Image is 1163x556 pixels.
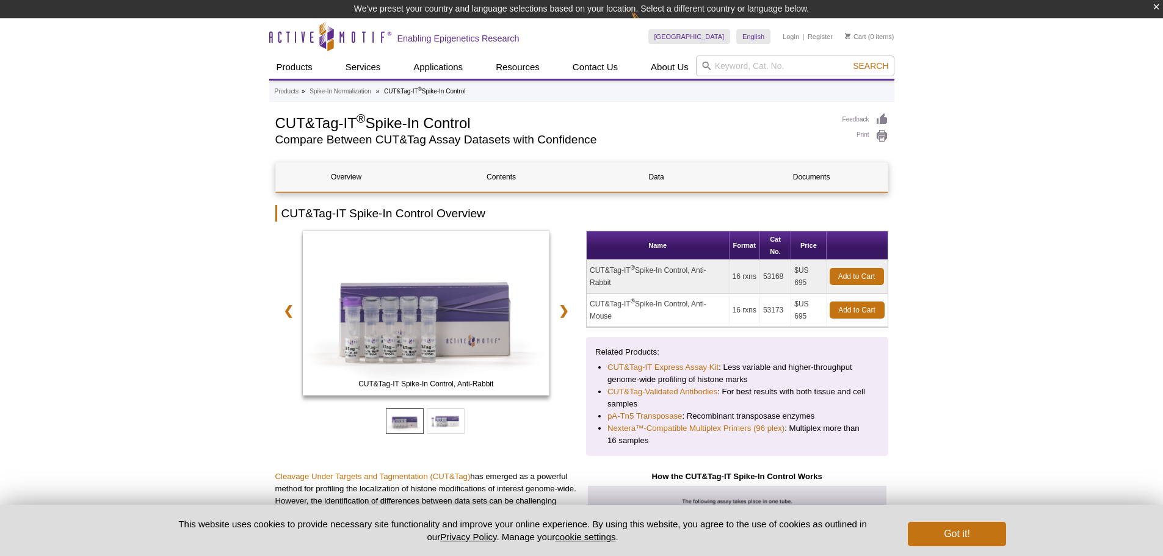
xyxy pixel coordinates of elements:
[760,294,791,327] td: 53173
[431,162,572,192] a: Contents
[830,268,884,285] a: Add to Cart
[842,113,888,126] a: Feedback
[730,294,760,327] td: 16 rxns
[488,56,547,79] a: Resources
[760,260,791,294] td: 53168
[551,297,577,325] a: ❯
[791,231,826,260] th: Price
[842,129,888,143] a: Print
[418,86,422,92] sup: ®
[845,29,894,44] li: (0 items)
[607,386,717,398] a: CUT&Tag-Validated Antibodies
[607,422,784,435] a: Nextera™-Compatible Multiplex Primers (96 plex)
[587,231,730,260] th: Name
[736,29,770,44] a: English
[384,88,465,95] li: CUT&Tag-IT Spike-In Control
[648,29,731,44] a: [GEOGRAPHIC_DATA]
[303,231,550,395] img: CUT&Tag-IT Spike-In Control, Anti-Rabbit
[783,32,799,41] a: Login
[586,162,727,192] a: Data
[607,361,719,374] a: CUT&Tag-IT Express Assay Kit
[607,361,867,386] li: : Less variable and higher-throughput genome-wide profiling of histone marks
[631,298,635,305] sup: ®
[303,231,550,399] a: CUT&Tag-IT Spike-In Control, Anti-Mouse
[631,9,663,38] img: Change Here
[607,422,867,447] li: : Multiplex more than 16 samples
[275,472,471,481] a: Cleavage Under Targets and Tagmentation (CUT&Tag)
[830,301,885,319] a: Add to Cart
[849,60,892,71] button: Search
[595,346,879,358] p: Related Products:
[587,294,730,327] td: CUT&Tag-IT Spike-In Control, Anti-Mouse
[845,32,866,41] a: Cart
[565,56,625,79] a: Contact Us
[310,86,371,97] a: Spike-In Normalization
[730,260,760,294] td: 16 rxns
[338,56,388,79] a: Services
[696,56,894,76] input: Keyword, Cat. No.
[587,260,730,294] td: CUT&Tag-IT Spike-In Control, Anti-Rabbit
[406,56,470,79] a: Applications
[275,297,302,325] a: ❮
[276,162,417,192] a: Overview
[808,32,833,41] a: Register
[607,386,867,410] li: : For best results with both tissue and cell samples
[607,410,682,422] a: pA-Tn5 Transposase
[357,112,366,125] sup: ®
[376,88,380,95] li: »
[791,294,826,327] td: $US 695
[440,532,496,542] a: Privacy Policy
[275,134,830,145] h2: Compare Between CUT&Tag Assay Datasets with Confidence
[275,86,299,97] a: Products
[631,264,635,271] sup: ®
[607,410,867,422] li: : Recombinant transposase enzymes
[397,33,520,44] h2: Enabling Epigenetics Research
[845,33,850,39] img: Your Cart
[760,231,791,260] th: Cat No.
[302,88,305,95] li: »
[269,56,320,79] a: Products
[275,113,830,131] h1: CUT&Tag-IT Spike-In Control
[305,378,547,390] span: CUT&Tag-IT Spike-In Control, Anti-Rabbit
[158,518,888,543] p: This website uses cookies to provide necessary site functionality and improve your online experie...
[555,532,615,542] button: cookie settings
[652,472,822,481] strong: How the CUT&Tag-IT Spike-In Control Works
[908,522,1005,546] button: Got it!
[741,162,882,192] a: Documents
[275,205,888,222] h2: CUT&Tag-IT Spike-In Control Overview
[803,29,805,44] li: |
[643,56,696,79] a: About Us
[730,231,760,260] th: Format
[791,260,826,294] td: $US 695
[853,61,888,71] span: Search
